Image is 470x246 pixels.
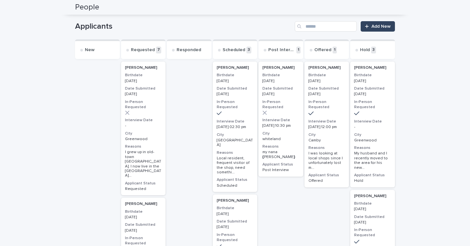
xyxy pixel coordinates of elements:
[354,132,391,137] h3: City
[223,47,245,53] p: Scheduled
[217,206,254,211] h3: Birthdate
[156,47,161,53] p: 7
[354,151,391,170] span: My husband and I recently moved to the area for his new ...
[354,220,391,225] p: [DATE]
[354,138,391,143] p: Greenwood
[308,173,345,178] h3: Applicant Status
[308,86,345,91] h3: Date Submitted
[217,156,254,175] div: Local resident, frequent visitor of the shop, need something better to provide for my 2 girls
[125,123,162,128] p: -
[125,99,162,110] h3: In-Person Requested
[354,194,391,198] p: [PERSON_NAME]
[354,227,391,238] h3: In-Person Requested
[125,202,162,206] p: [PERSON_NAME]
[305,62,349,187] a: [PERSON_NAME]Birthdate[DATE]Date Submitted[DATE]In-Person RequestedInterview Date[DATE] 12:00 pmC...
[246,47,251,53] p: 3
[308,145,345,151] h3: Reasons
[75,22,292,31] h1: Applicants
[354,65,391,70] p: [PERSON_NAME]
[217,79,254,83] p: [DATE]
[217,177,254,182] h3: Applicant Status
[217,198,254,203] p: [PERSON_NAME]
[125,131,162,136] h3: City
[217,119,254,124] h3: Interview Date
[121,62,166,195] a: [PERSON_NAME]Birthdate[DATE]Date Submitted[DATE]In-Person RequestedInterview Date-CityGreenwoodRe...
[262,131,299,136] h3: City
[258,62,303,177] a: [PERSON_NAME]Birthdate[DATE]Date Submitted[DATE]In-Person RequestedInterview Date[DATE] 10:30 pmC...
[262,73,299,78] h3: Birthdate
[217,92,254,96] p: [DATE]
[217,125,254,129] p: [DATE] 02:30 pm
[354,119,391,124] h3: Interview Date
[354,145,391,151] h3: Reasons
[262,168,299,172] p: Post Interview
[354,73,391,78] h3: Birthdate
[354,125,391,129] p: -
[262,79,299,83] p: [DATE]
[217,73,254,78] h3: Birthdate
[125,137,162,141] p: Greenwood
[296,47,301,53] p: 1
[354,201,391,206] h3: Birthdate
[125,150,162,178] span: I grew up in old-town [GEOGRAPHIC_DATA]. I now live in the [GEOGRAPHIC_DATA] ...
[308,73,345,78] h3: Birthdate
[131,47,155,53] p: Requested
[125,181,162,186] h3: Applicant Status
[125,228,162,233] p: [DATE]
[262,162,299,167] h3: Applicant Status
[217,156,254,175] span: Local resident, frequent visitor of the shop, need somethi ...
[217,183,254,188] p: Scheduled
[354,151,391,170] div: My husband and I recently moved to the area for his new job and I looked up cafes/coffeehouses ne...
[177,47,201,53] p: Responded
[262,144,299,149] h3: Reasons
[354,179,391,183] p: Hold
[354,173,391,178] h3: Applicant Status
[217,232,254,243] h3: In-Person Requested
[308,151,345,170] div: I was looking at local shops since I unfortunately lost my job as of last week. I still want to w...
[354,86,391,91] h3: Date Submitted
[262,65,299,70] p: [PERSON_NAME]
[354,207,391,211] p: [DATE]
[125,222,162,227] h3: Date Submitted
[125,73,162,78] h3: Birthdate
[217,212,254,216] p: [DATE]
[350,62,395,187] a: [PERSON_NAME]Birthdate[DATE]Date Submitted[DATE]In-Person RequestedInterview Date-CityGreenwoodRe...
[360,47,370,53] p: Hold
[308,79,345,83] p: [DATE]
[361,21,395,32] a: Add New
[308,119,345,124] h3: Interview Date
[217,132,254,137] h3: City
[217,99,254,110] h3: In-Person Requested
[262,92,299,96] p: [DATE]
[268,47,295,53] p: Post Interview
[125,187,162,191] p: Requested
[75,3,99,12] h2: People
[308,99,345,110] h3: In-Person Requested
[125,236,162,246] h3: In-Person Requested
[308,65,345,70] p: [PERSON_NAME]
[314,47,331,53] p: Offered
[262,150,295,159] span: my nana ([PERSON_NAME])
[354,79,391,83] p: [DATE]
[125,150,162,178] div: I grew up in old-town Bargersville. I now live in the Center Grove area, but I love the small tow...
[217,150,254,155] h3: Reasons
[308,92,345,96] p: [DATE]
[308,132,345,137] h3: City
[125,86,162,91] h3: Date Submitted
[125,118,162,123] h3: Interview Date
[213,62,258,192] a: [PERSON_NAME]Birthdate[DATE]Date Submitted[DATE]In-Person RequestedInterview Date[DATE] 02:30 pmC...
[295,21,357,32] div: Search
[308,179,345,183] p: Offered
[333,47,337,53] p: 1
[125,79,162,83] p: [DATE]
[262,123,299,128] p: [DATE] 10:30 pm
[354,92,391,96] p: [DATE]
[262,137,299,141] p: whiteland
[85,47,95,53] p: New
[125,215,162,220] p: [DATE]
